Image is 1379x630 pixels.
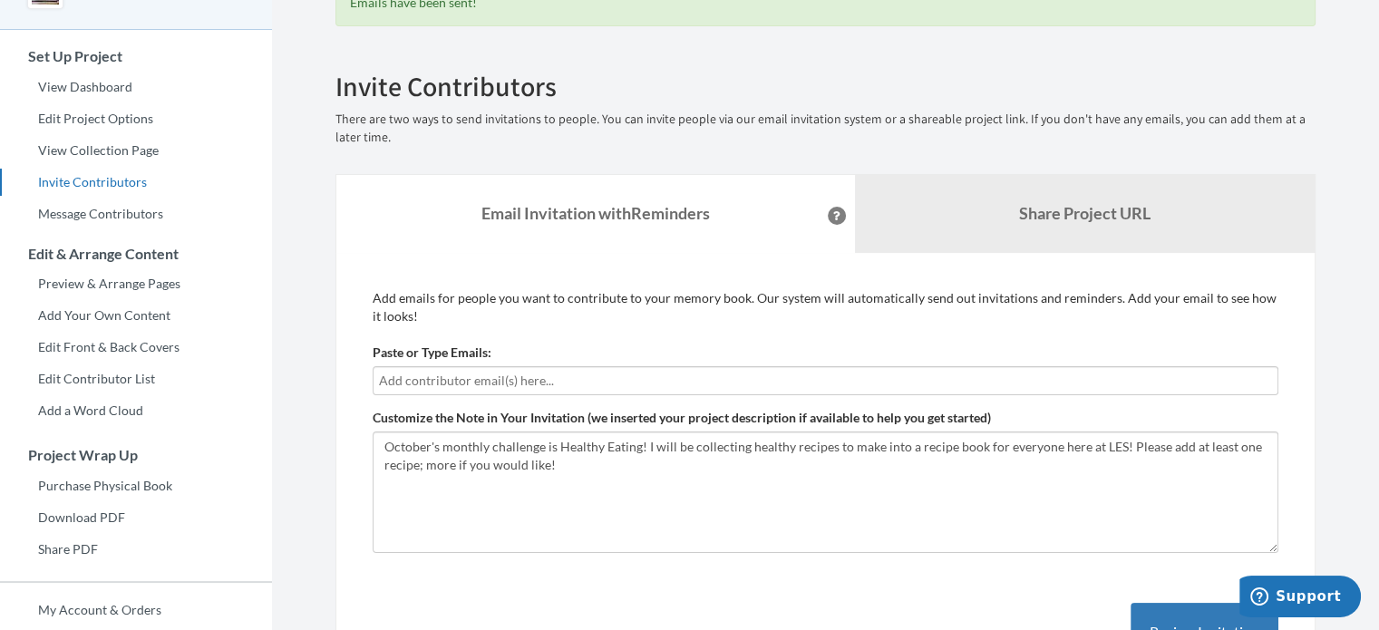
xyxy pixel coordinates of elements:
label: Customize the Note in Your Invitation (we inserted your project description if available to help ... [373,409,991,427]
p: Add emails for people you want to contribute to your memory book. Our system will automatically s... [373,289,1278,325]
h2: Invite Contributors [335,72,1316,102]
h3: Project Wrap Up [1,447,272,463]
iframe: Opens a widget where you can chat to one of our agents [1239,576,1361,621]
label: Paste or Type Emails: [373,344,491,362]
input: Add contributor email(s) here... [379,371,1272,391]
h3: Set Up Project [1,48,272,64]
p: There are two ways to send invitations to people. You can invite people via our email invitation ... [335,111,1316,147]
textarea: October's monthly challenge is Healthy Eating! I will be collecting healthy recipes to make into ... [373,431,1278,553]
b: Share Project URL [1019,203,1151,223]
h3: Edit & Arrange Content [1,246,272,262]
strong: Email Invitation with Reminders [481,203,710,223]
